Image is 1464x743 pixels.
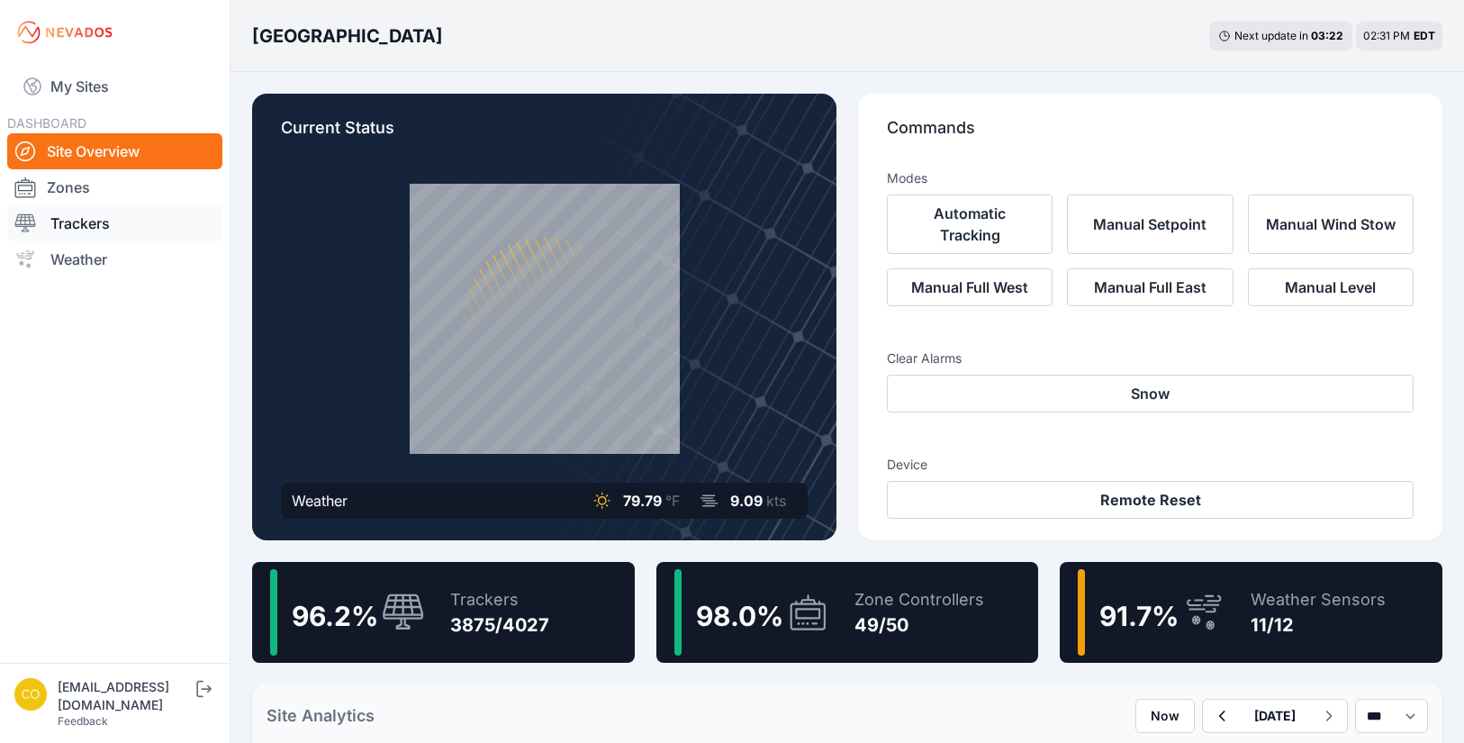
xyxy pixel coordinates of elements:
[1414,29,1435,42] span: EDT
[665,492,680,510] span: °F
[14,18,115,47] img: Nevados
[252,562,635,663] a: 96.2%Trackers3875/4027
[887,375,1414,412] button: Snow
[887,481,1414,519] button: Remote Reset
[7,169,222,205] a: Zones
[656,562,1039,663] a: 98.0%Zone Controllers49/50
[854,587,984,612] div: Zone Controllers
[450,587,549,612] div: Trackers
[7,205,222,241] a: Trackers
[58,678,193,714] div: [EMAIL_ADDRESS][DOMAIN_NAME]
[1067,268,1233,306] button: Manual Full East
[7,241,222,277] a: Weather
[292,490,348,512] div: Weather
[1363,29,1410,42] span: 02:31 PM
[1234,29,1308,42] span: Next update in
[887,115,1414,155] p: Commands
[14,678,47,711] img: controlroomoperator@invenergy.com
[1251,612,1386,638] div: 11/12
[623,492,662,510] span: 79.79
[730,492,763,510] span: 9.09
[887,456,1414,474] h3: Device
[887,195,1053,254] button: Automatic Tracking
[1067,195,1233,254] button: Manual Setpoint
[887,169,927,187] h3: Modes
[1099,600,1179,632] span: 91.7 %
[281,115,808,155] p: Current Status
[1311,29,1343,43] div: 03 : 22
[7,115,86,131] span: DASHBOARD
[1251,587,1386,612] div: Weather Sensors
[1248,195,1414,254] button: Manual Wind Stow
[1240,700,1310,732] button: [DATE]
[1135,699,1195,733] button: Now
[450,612,549,638] div: 3875/4027
[854,612,984,638] div: 49/50
[58,714,108,728] a: Feedback
[887,268,1053,306] button: Manual Full West
[1060,562,1442,663] a: 91.7%Weather Sensors11/12
[7,65,222,108] a: My Sites
[252,23,443,49] h3: [GEOGRAPHIC_DATA]
[252,13,443,59] nav: Breadcrumb
[696,600,783,632] span: 98.0 %
[7,133,222,169] a: Site Overview
[292,600,378,632] span: 96.2 %
[267,703,375,729] h2: Site Analytics
[766,492,786,510] span: kts
[1248,268,1414,306] button: Manual Level
[887,349,1414,367] h3: Clear Alarms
